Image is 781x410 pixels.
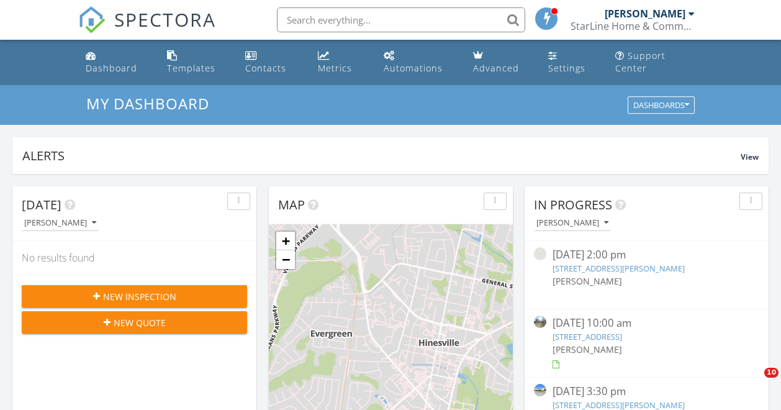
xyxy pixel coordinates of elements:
[103,290,176,303] span: New Inspection
[534,247,546,260] img: streetview
[571,20,695,32] div: StarLine Home & Commercial Inspections, LLC
[553,275,622,287] span: [PERSON_NAME]
[553,384,741,399] div: [DATE] 3:30 pm
[12,241,256,275] div: No results found
[22,147,741,164] div: Alerts
[553,263,685,274] a: [STREET_ADDRESS][PERSON_NAME]
[114,316,166,329] span: New Quote
[536,219,608,227] div: [PERSON_NAME]
[22,311,247,334] button: New Quote
[114,6,216,32] span: SPECTORA
[468,45,534,80] a: Advanced
[534,316,546,328] img: streetview
[24,219,96,227] div: [PERSON_NAME]
[313,45,369,80] a: Metrics
[22,285,247,307] button: New Inspection
[245,62,286,74] div: Contacts
[277,7,525,32] input: Search everything...
[553,331,622,342] a: [STREET_ADDRESS]
[628,97,695,114] button: Dashboards
[543,45,600,80] a: Settings
[276,232,295,250] a: Zoom in
[534,196,612,213] span: In Progress
[739,368,769,398] iframe: Intercom live chat
[534,384,546,396] img: streetview
[548,62,585,74] div: Settings
[86,93,209,114] span: My Dashboard
[240,45,303,80] a: Contacts
[605,7,685,20] div: [PERSON_NAME]
[633,101,689,110] div: Dashboards
[276,250,295,269] a: Zoom out
[379,45,458,80] a: Automations (Basic)
[278,196,305,213] span: Map
[553,247,741,263] div: [DATE] 2:00 pm
[534,316,759,371] a: [DATE] 10:00 am [STREET_ADDRESS] [PERSON_NAME]
[81,45,152,80] a: Dashboard
[78,6,106,34] img: The Best Home Inspection Software - Spectora
[22,196,61,213] span: [DATE]
[473,62,519,74] div: Advanced
[615,50,666,74] div: Support Center
[764,368,779,378] span: 10
[553,344,622,355] span: [PERSON_NAME]
[610,45,701,80] a: Support Center
[22,215,99,232] button: [PERSON_NAME]
[318,62,352,74] div: Metrics
[384,62,443,74] div: Automations
[741,152,759,162] span: View
[162,45,230,80] a: Templates
[86,62,137,74] div: Dashboard
[534,215,611,232] button: [PERSON_NAME]
[78,17,216,43] a: SPECTORA
[534,247,759,302] a: [DATE] 2:00 pm [STREET_ADDRESS][PERSON_NAME] [PERSON_NAME]
[167,62,215,74] div: Templates
[553,316,741,331] div: [DATE] 10:00 am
